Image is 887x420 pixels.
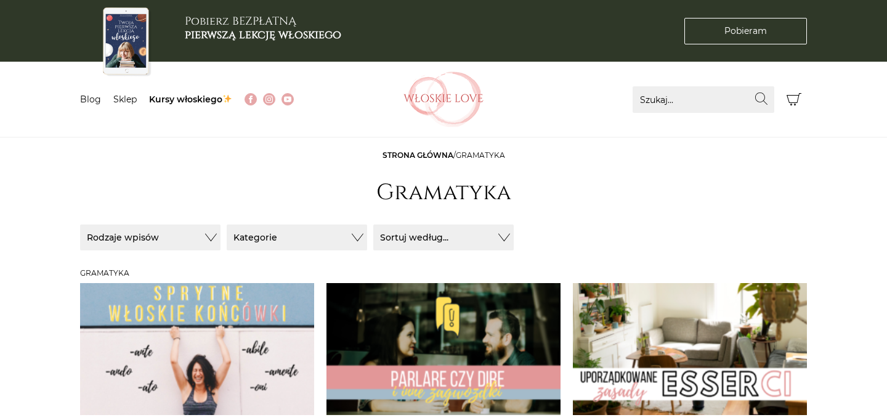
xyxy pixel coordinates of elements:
a: Blog [80,94,101,105]
h3: Gramatyka [80,269,807,278]
h3: Pobierz BEZPŁATNĄ [185,15,341,41]
a: Kursy włoskiego [149,94,232,105]
span: / [383,150,505,160]
img: Włoskielove [403,72,484,127]
input: Szukaj... [633,86,774,113]
button: Kategorie [227,224,367,250]
img: ✨ [223,94,232,103]
span: Pobieram [724,25,767,38]
h1: Gramatyka [376,179,511,206]
button: Rodzaje wpisów [80,224,221,250]
span: Gramatyka [456,150,505,160]
button: Sortuj według... [373,224,514,250]
a: Pobieram [684,18,807,44]
a: Sklep [113,94,137,105]
button: Koszyk [780,86,807,113]
b: pierwszą lekcję włoskiego [185,27,341,43]
a: Strona główna [383,150,453,160]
